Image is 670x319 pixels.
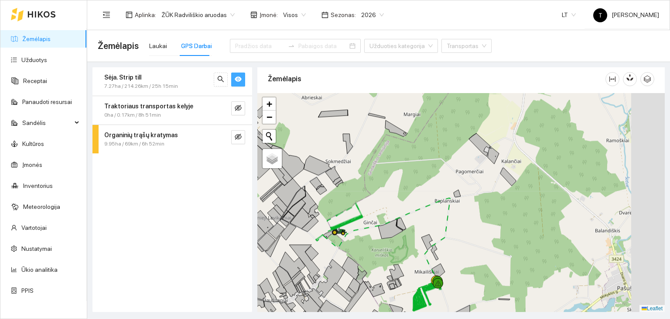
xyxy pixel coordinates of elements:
div: Žemėlapis [268,66,605,91]
span: ŽŪK Radviliškio aruodas [161,8,235,21]
div: Traktoriaus transportas kelyje0ha / 0.17km / 8h 51mineye-invisible [92,96,252,125]
a: Užduotys [21,56,47,63]
span: LT [562,8,576,21]
div: GPS Darbai [181,41,212,51]
input: Pabaigos data [298,41,348,51]
span: layout [126,11,133,18]
div: Sėja. Strip till7.27ha / 214.26km / 25h 15minsearcheye [92,67,252,96]
span: − [267,111,272,122]
span: Sezonas : [331,10,356,20]
a: Nustatymai [21,245,52,252]
span: Įmonė : [260,10,278,20]
span: T [598,8,602,22]
span: Visos [283,8,306,21]
a: Meteorologija [23,203,60,210]
a: Žemėlapis [22,35,51,42]
button: column-width [605,72,619,86]
button: menu-fold [98,6,115,24]
button: eye [231,73,245,87]
span: shop [250,11,257,18]
button: search [214,73,228,87]
span: swap-right [288,42,295,49]
div: Laukai [149,41,167,51]
span: 9.95ha / 69km / 6h 52min [104,140,164,148]
strong: Sėja. Strip till [104,74,141,81]
span: column-width [606,76,619,83]
button: Initiate a new search [263,130,276,143]
span: Žemėlapis [98,39,139,53]
button: eye-invisible [231,101,245,115]
a: Vartotojai [21,224,47,231]
span: Sandėlis [22,114,72,132]
a: Inventorius [23,182,53,189]
span: eye [235,76,242,84]
input: Pradžios data [235,41,284,51]
button: eye-invisible [231,130,245,144]
a: Panaudoti resursai [22,98,72,105]
a: Zoom out [263,111,276,124]
span: menu-fold [103,11,110,19]
div: Organinių trąšų kratymas9.95ha / 69km / 6h 52mineye-invisible [92,125,252,153]
span: Aplinka : [135,10,156,20]
span: search [217,76,224,84]
a: Receptai [23,77,47,84]
span: 0ha / 0.17km / 8h 51min [104,111,161,119]
a: Kultūros [22,140,44,147]
span: 7.27ha / 214.26km / 25h 15min [104,82,178,90]
span: 2026 [361,8,384,21]
a: Layers [263,149,282,168]
span: eye-invisible [235,104,242,113]
a: Zoom in [263,97,276,111]
strong: Traktoriaus transportas kelyje [104,103,193,110]
span: [PERSON_NAME] [593,11,659,18]
strong: Organinių trąšų kratymas [104,132,178,139]
a: Leaflet [642,305,663,312]
a: Ūkio analitika [21,266,58,273]
a: PPIS [21,287,34,294]
span: + [267,98,272,109]
span: to [288,42,295,49]
span: calendar [321,11,328,18]
span: eye-invisible [235,133,242,142]
a: Įmonės [22,161,42,168]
